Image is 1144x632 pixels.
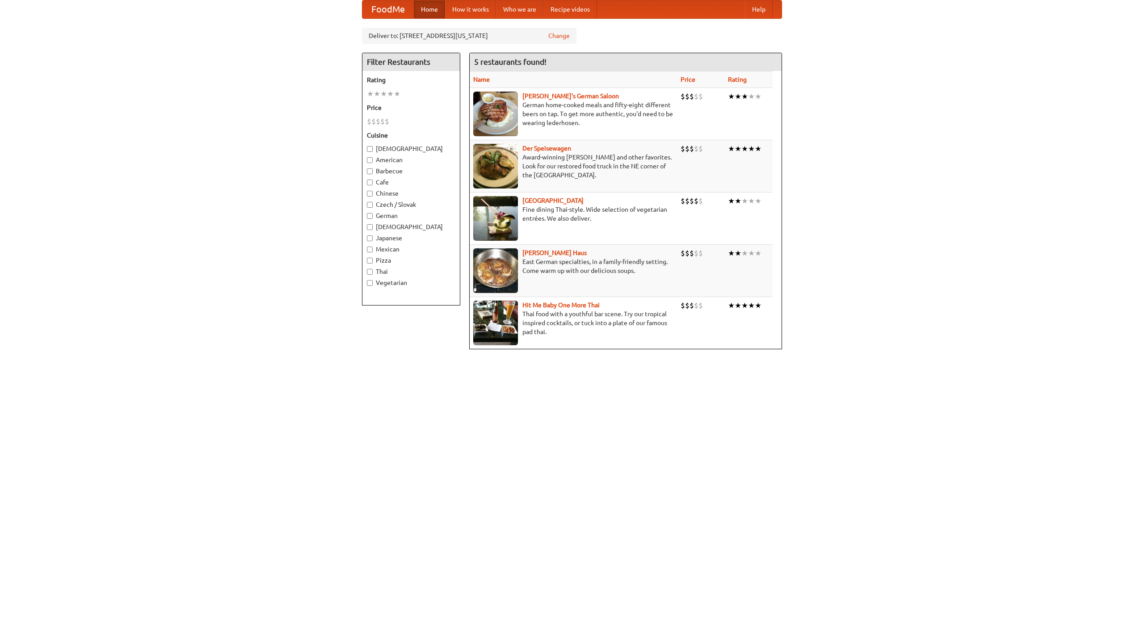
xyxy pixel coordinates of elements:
input: Cafe [367,180,373,185]
li: ★ [374,89,380,99]
label: Cafe [367,178,455,187]
li: $ [681,196,685,206]
p: Award-winning [PERSON_NAME] and other favorites. Look for our restored food truck in the NE corne... [473,153,673,180]
label: Pizza [367,256,455,265]
label: German [367,211,455,220]
p: German home-cooked meals and fifty-eight different beers on tap. To get more authentic, you'd nee... [473,100,673,127]
ng-pluralize: 5 restaurants found! [474,58,547,66]
a: [GEOGRAPHIC_DATA] [522,197,584,204]
a: Price [681,76,695,83]
p: Thai food with a youthful bar scene. Try our tropical inspired cocktails, or tuck into a plate of... [473,310,673,336]
li: $ [690,248,694,258]
li: ★ [728,248,735,258]
input: Japanese [367,235,373,241]
label: Vegetarian [367,278,455,287]
img: speisewagen.jpg [473,144,518,188]
h5: Rating [367,75,455,84]
li: ★ [735,144,741,154]
label: [DEMOGRAPHIC_DATA] [367,144,455,153]
img: satay.jpg [473,196,518,241]
input: Czech / Slovak [367,202,373,208]
li: $ [690,301,694,310]
li: ★ [394,89,400,99]
li: ★ [748,248,755,258]
li: $ [685,196,690,206]
li: $ [685,144,690,154]
label: Barbecue [367,167,455,176]
label: [DEMOGRAPHIC_DATA] [367,222,455,231]
p: East German specialties, in a family-friendly setting. Come warm up with our delicious soups. [473,257,673,275]
li: $ [681,92,685,101]
label: Thai [367,267,455,276]
li: $ [698,248,703,258]
a: Rating [728,76,747,83]
li: ★ [748,301,755,310]
a: Who we are [496,0,543,18]
li: $ [698,301,703,310]
li: ★ [741,92,748,101]
input: American [367,157,373,163]
li: $ [685,301,690,310]
input: Vegetarian [367,280,373,286]
li: ★ [735,301,741,310]
li: $ [685,248,690,258]
li: ★ [367,89,374,99]
li: $ [694,144,698,154]
input: German [367,213,373,219]
li: ★ [748,144,755,154]
li: ★ [728,92,735,101]
li: ★ [755,248,761,258]
label: Czech / Slovak [367,200,455,209]
li: $ [385,117,389,126]
li: ★ [728,144,735,154]
input: Pizza [367,258,373,264]
li: $ [690,92,694,101]
a: [PERSON_NAME]'s German Saloon [522,92,619,100]
li: ★ [748,92,755,101]
li: ★ [387,89,394,99]
li: ★ [755,301,761,310]
li: ★ [755,92,761,101]
li: ★ [380,89,387,99]
li: ★ [728,196,735,206]
input: Barbecue [367,168,373,174]
img: esthers.jpg [473,92,518,136]
li: $ [681,248,685,258]
label: Chinese [367,189,455,198]
li: ★ [741,301,748,310]
a: How it works [445,0,496,18]
li: ★ [755,144,761,154]
a: [PERSON_NAME] Haus [522,249,587,256]
label: Mexican [367,245,455,254]
li: $ [685,92,690,101]
li: $ [681,301,685,310]
li: $ [698,196,703,206]
label: American [367,155,455,164]
li: $ [694,301,698,310]
li: $ [698,92,703,101]
li: ★ [755,196,761,206]
li: $ [690,196,694,206]
li: ★ [735,92,741,101]
li: ★ [728,301,735,310]
label: Japanese [367,234,455,243]
a: Change [548,31,570,40]
li: $ [376,117,380,126]
img: kohlhaus.jpg [473,248,518,293]
li: $ [698,144,703,154]
input: [DEMOGRAPHIC_DATA] [367,146,373,152]
li: $ [694,248,698,258]
li: $ [371,117,376,126]
input: [DEMOGRAPHIC_DATA] [367,224,373,230]
li: ★ [741,196,748,206]
img: babythai.jpg [473,301,518,345]
h5: Cuisine [367,131,455,140]
li: $ [681,144,685,154]
a: Home [414,0,445,18]
li: ★ [735,248,741,258]
li: ★ [741,248,748,258]
a: Name [473,76,490,83]
a: Hit Me Baby One More Thai [522,301,600,309]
